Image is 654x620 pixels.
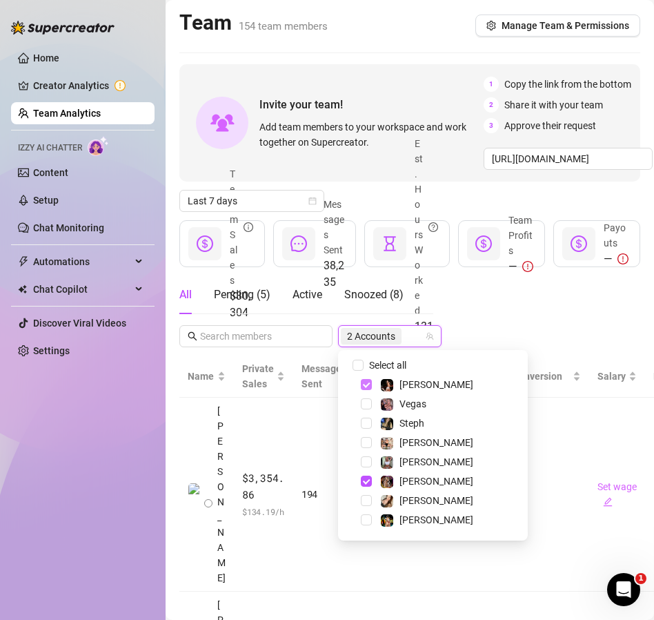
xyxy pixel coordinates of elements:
a: Chat Monitoring [33,222,104,233]
span: [PERSON_NAME] [399,495,473,506]
span: Select tree node [361,379,372,390]
span: Select tree node [361,418,372,429]
span: $3,354.86 [242,470,285,503]
h2: Team [179,10,328,36]
span: 2 Accounts [347,329,395,344]
span: search [188,331,197,341]
span: Add team members to your workspace and work together on Supercreator. [259,119,478,150]
img: Sara [381,456,393,469]
span: Izzy AI Chatter [18,142,82,155]
span: message [290,235,307,252]
img: Steph [381,418,393,430]
span: setting [486,21,496,30]
span: Select tree node [361,398,372,409]
img: Chat Copilot [18,284,27,294]
span: Salary [597,371,626,382]
div: Team Sales [230,166,253,288]
div: All [179,287,192,303]
img: Leah [381,379,393,391]
span: [PERSON_NAME] [217,403,226,585]
span: Messages Sent [301,363,346,389]
span: Chat Copilot [33,278,131,300]
span: Select tree node [361,456,372,467]
span: hourglass [381,235,398,252]
span: dollar-circle [475,235,492,252]
span: 1 [484,77,499,92]
span: info-circle [244,166,253,288]
span: Invite your team! [259,96,484,113]
div: Est. Hours Worked [415,136,438,318]
span: [PERSON_NAME] [399,379,473,390]
span: Select all [364,358,412,373]
span: edit [603,497,613,507]
span: Payouts [604,222,626,249]
span: Share it with your team [504,97,603,113]
span: Active [293,288,322,301]
span: exclamation-circle [522,261,533,272]
img: Philip [188,483,211,506]
span: 1 [635,573,646,584]
span: thunderbolt [18,256,29,267]
span: 154 team members [239,20,328,32]
span: Select tree node [361,476,372,487]
span: Name [188,369,215,384]
span: 2 [484,97,499,113]
span: 38,235 [324,258,344,291]
span: Copy the link from the bottom [504,77,631,92]
span: $ 134.19 /h [242,505,285,519]
a: Discover Viral Videos [33,318,126,329]
img: Anna [381,495,393,507]
iframe: Intercom live chat [607,573,640,606]
span: Select tree node [361,437,372,448]
span: calendar [308,197,317,205]
span: Select tree node [361,495,372,506]
span: Steph [399,418,424,429]
span: Snoozed ( 8 ) [344,288,404,301]
span: Vegas [399,398,426,409]
img: Vegas [381,398,393,411]
a: Team Analytics [33,108,101,119]
span: [PERSON_NAME] [399,514,473,525]
span: dollar-circle [197,235,213,252]
span: exclamation-circle [617,253,628,264]
span: team [426,332,434,340]
input: Search members [200,329,313,344]
a: Settings [33,345,70,356]
a: Set wageedit [597,481,637,507]
div: Pending ( 5 ) [214,287,270,303]
img: AI Chatter [88,136,109,156]
span: Private Sales [242,363,274,389]
img: Jill [381,476,393,488]
th: Name [179,356,234,398]
span: dollar-circle [571,235,587,252]
span: Select tree node [361,514,372,525]
a: Setup [33,195,59,206]
span: Approve their request [504,118,596,133]
span: Last 7 days [188,191,316,211]
span: Messages Sent [324,199,344,255]
button: Manage Team & Permissions [475,14,640,37]
a: Content [33,167,68,178]
span: [PERSON_NAME] [399,437,473,448]
span: Manage Team & Permissions [502,20,629,31]
div: — [508,258,533,275]
span: [PERSON_NAME] [399,476,473,487]
img: logo-BBDzfeDw.svg [11,21,115,35]
div: — [604,251,628,267]
div: 194 [301,487,346,502]
span: Team Profits [508,215,533,256]
span: 2 Accounts [341,328,402,345]
span: [PERSON_NAME] [399,456,473,467]
span: 3 [484,118,499,133]
img: Jill [381,514,393,527]
span: Automations [33,251,131,273]
a: Creator Analytics exclamation-circle [33,75,143,97]
img: Dana [381,437,393,449]
a: Home [33,52,59,64]
span: question-circle [428,136,438,318]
